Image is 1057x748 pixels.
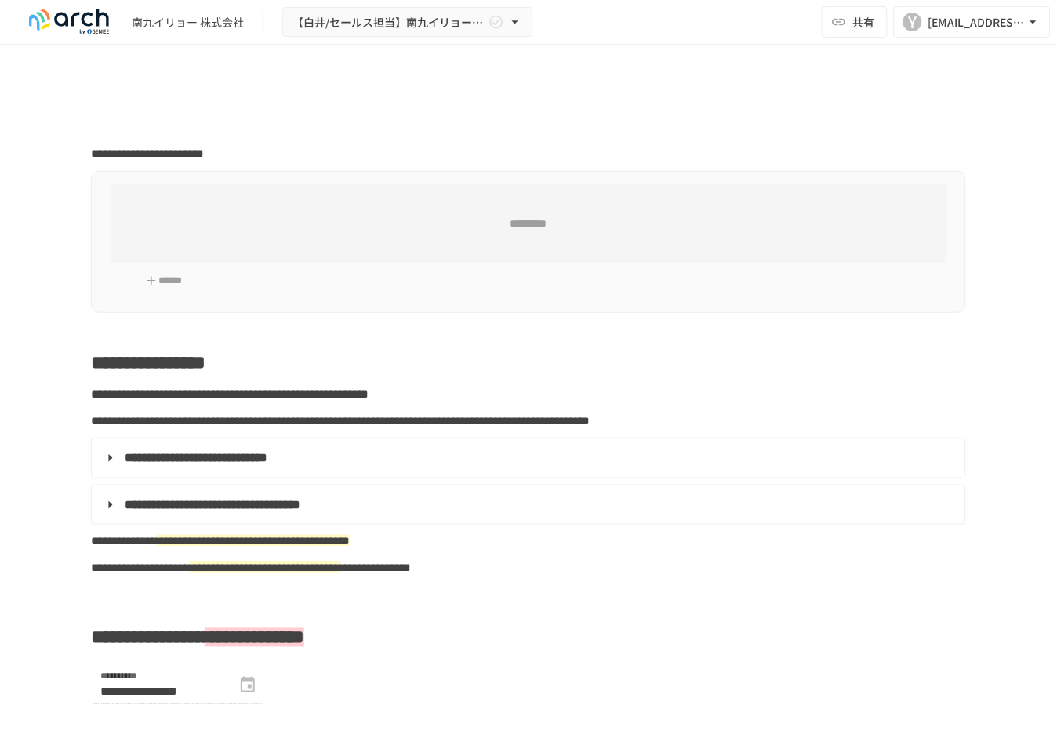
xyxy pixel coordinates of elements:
[853,13,875,31] span: 共有
[903,13,922,31] div: Y
[894,6,1051,38] button: Y[EMAIL_ADDRESS][DOMAIN_NAME]
[282,7,533,38] button: 【白井/セールス担当】南九イリョー株式会社様_初期設定サポート
[19,9,119,34] img: logo-default@2x-9cf2c760.svg
[132,14,244,31] div: 南九イリョー 株式会社
[292,13,485,32] span: 【白井/セールス担当】南九イリョー株式会社様_初期設定サポート
[822,6,888,38] button: 共有
[928,13,1026,32] div: [EMAIL_ADDRESS][DOMAIN_NAME]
